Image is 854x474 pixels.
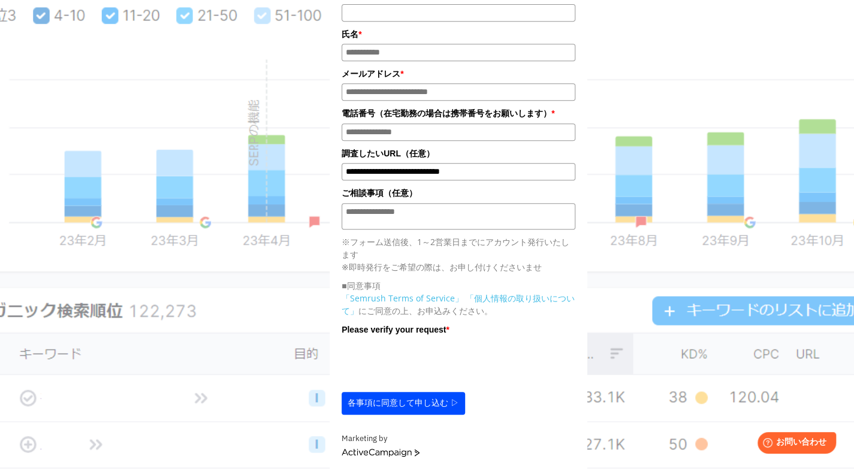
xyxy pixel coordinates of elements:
div: Marketing by [342,433,575,445]
iframe: Help widget launcher [747,427,841,461]
label: メールアドレス [342,67,575,80]
label: 電話番号（在宅勤務の場合は携帯番号をお願いします） [342,107,575,120]
iframe: reCAPTCHA [342,339,524,386]
a: 「個人情報の取り扱いについて」 [342,292,575,316]
p: にご同意の上、お申込みください。 [342,292,575,317]
button: 各事項に同意して申し込む ▷ [342,392,465,415]
label: Please verify your request [342,323,575,336]
label: 氏名 [342,28,575,41]
label: 調査したいURL（任意） [342,147,575,160]
a: 「Semrush Terms of Service」 [342,292,463,304]
label: ご相談事項（任意） [342,186,575,200]
p: ■同意事項 [342,279,575,292]
p: ※フォーム送信後、1～2営業日までにアカウント発行いたします ※即時発行をご希望の際は、お申し付けくださいませ [342,236,575,273]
